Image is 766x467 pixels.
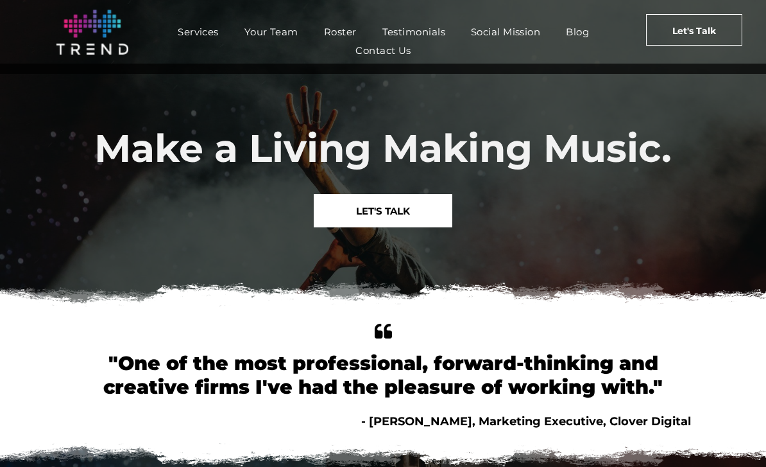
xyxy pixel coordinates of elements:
[646,14,742,46] a: Let's Talk
[370,22,458,41] a: Testimonials
[553,22,602,41] a: Blog
[361,414,691,428] span: - [PERSON_NAME], Marketing Executive, Clover Digital
[458,22,553,41] a: Social Mission
[165,22,232,41] a: Services
[314,194,452,227] a: LET'S TALK
[311,22,370,41] a: Roster
[232,22,311,41] a: Your Team
[56,10,128,55] img: logo
[103,351,663,399] font: "One of the most professional, forward-thinking and creative firms I've had the pleasure of worki...
[672,15,716,47] span: Let's Talk
[94,125,672,172] span: Make a Living Making Music.
[343,41,424,60] a: Contact Us
[356,195,410,227] span: LET'S TALK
